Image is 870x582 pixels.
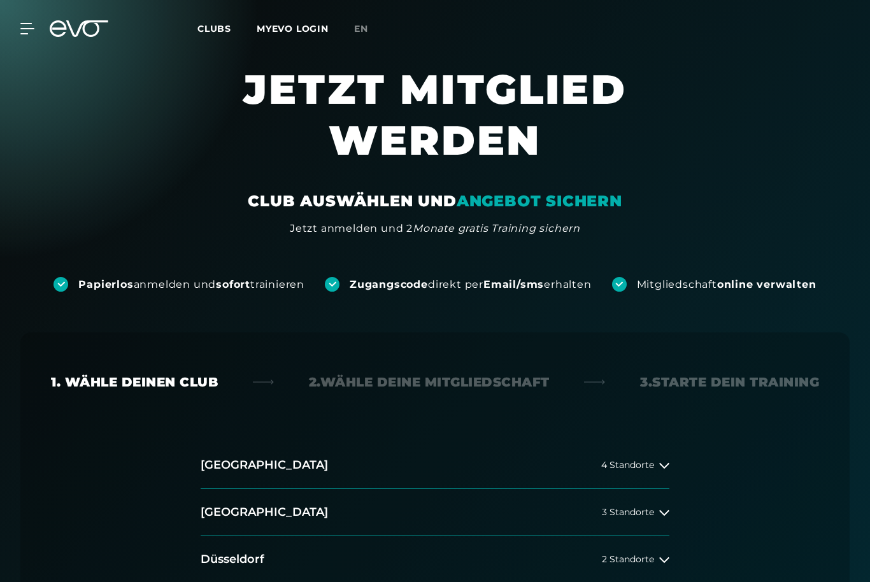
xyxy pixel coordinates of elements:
[601,460,654,470] span: 4 Standorte
[602,555,654,564] span: 2 Standorte
[197,22,257,34] a: Clubs
[640,373,819,391] div: 3. Starte dein Training
[201,489,669,536] button: [GEOGRAPHIC_DATA]3 Standorte
[483,278,544,290] strong: Email/sms
[201,442,669,489] button: [GEOGRAPHIC_DATA]4 Standorte
[637,278,817,292] div: Mitgliedschaft
[216,278,250,290] strong: sofort
[51,373,218,391] div: 1. Wähle deinen Club
[201,457,328,473] h2: [GEOGRAPHIC_DATA]
[257,23,329,34] a: MYEVO LOGIN
[602,507,654,517] span: 3 Standorte
[197,23,231,34] span: Clubs
[201,504,328,520] h2: [GEOGRAPHIC_DATA]
[354,23,368,34] span: en
[248,191,622,211] div: CLUB AUSWÄHLEN UND
[457,192,622,210] em: ANGEBOT SICHERN
[78,278,304,292] div: anmelden und trainieren
[413,222,580,234] em: Monate gratis Training sichern
[78,278,133,290] strong: Papierlos
[309,373,550,391] div: 2. Wähle deine Mitgliedschaft
[201,551,264,567] h2: Düsseldorf
[717,278,817,290] strong: online verwalten
[350,278,428,290] strong: Zugangscode
[350,278,591,292] div: direkt per erhalten
[354,22,383,36] a: en
[290,221,580,236] div: Jetzt anmelden und 2
[142,64,728,191] h1: JETZT MITGLIED WERDEN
